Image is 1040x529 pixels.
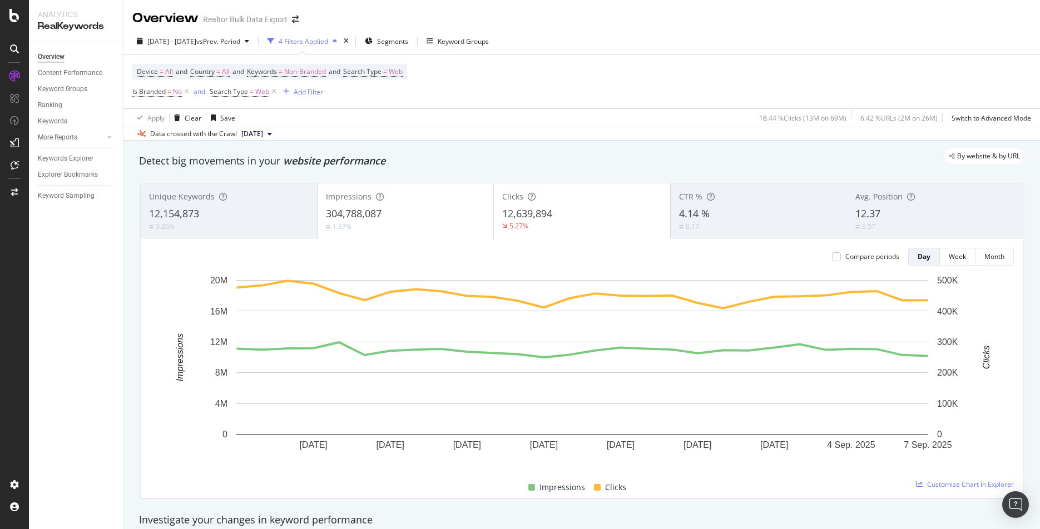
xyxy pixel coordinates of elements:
text: 20M [210,276,227,285]
a: Content Performance [38,67,115,79]
svg: A chart. [150,275,1014,468]
button: [DATE] - [DATE]vsPrev. Period [132,32,254,50]
button: Day [908,248,940,266]
span: Unique Keywords [149,191,215,202]
a: Keyword Groups [38,83,115,95]
div: Analytics [38,9,114,20]
div: RealKeywords [38,20,114,33]
div: Month [984,252,1004,261]
div: Day [918,252,930,261]
a: Explorer Bookmarks [38,169,115,181]
a: More Reports [38,132,104,143]
div: 6.42 % URLs ( 2M on 26M ) [860,113,938,123]
div: 1.37% [333,222,351,231]
span: Search Type [210,87,248,96]
span: Device [137,67,158,76]
div: Ranking [38,99,62,111]
a: Keywords Explorer [38,153,115,164]
button: Add Filter [279,85,323,98]
div: Data crossed with the Crawl [150,129,237,139]
span: All [165,64,173,79]
span: 12,154,873 [149,207,199,220]
div: Add Filter [294,87,323,97]
button: Switch to Advanced Mode [947,109,1031,127]
span: and [329,67,340,76]
a: Overview [38,51,115,63]
button: 4 Filters Applied [263,32,341,50]
span: Impressions [326,191,372,202]
span: and [176,67,187,76]
span: Clicks [502,191,523,202]
text: [DATE] [530,440,558,450]
div: times [341,36,351,47]
button: Save [206,109,235,127]
span: 4.14 % [679,207,710,220]
text: [DATE] [299,440,327,450]
span: = [160,67,164,76]
text: 0 [222,430,227,439]
span: 12.37 [855,207,880,220]
span: Keywords [247,67,277,76]
text: 7 Sep. 2025 [904,440,952,450]
span: vs Prev. Period [196,37,240,46]
div: legacy label [944,148,1024,164]
a: Keywords [38,116,115,127]
span: Web [255,84,269,99]
span: By website & by URL [957,153,1020,159]
span: 12,639,894 [502,207,552,220]
button: Month [975,248,1014,266]
div: 4 Filters Applied [279,37,328,46]
span: [DATE] - [DATE] [147,37,196,46]
div: and [194,87,205,96]
span: = [216,67,220,76]
text: Impressions [175,333,185,381]
text: [DATE] [760,440,788,450]
button: Week [940,248,975,266]
button: [DATE] [237,127,276,141]
a: Ranking [38,99,115,111]
text: 300K [937,337,958,347]
span: Impressions [539,481,585,494]
div: Explorer Bookmarks [38,169,98,181]
button: Keyword Groups [422,32,493,50]
div: Switch to Advanced Mode [952,113,1031,123]
img: Equal [149,225,153,228]
span: 304,788,087 [326,207,382,220]
text: 200K [937,368,958,377]
button: Clear [170,109,201,127]
div: Open Intercom Messenger [1002,491,1029,518]
span: Customize Chart in Explorer [927,480,1014,489]
a: Customize Chart in Explorer [916,480,1014,489]
text: [DATE] [684,440,711,450]
text: 0 [937,430,942,439]
span: Segments [377,37,408,46]
text: [DATE] [377,440,404,450]
div: 0.17 [686,222,699,231]
span: CTR % [679,191,702,202]
span: Non-Branded [284,64,326,79]
span: Is Branded [132,87,166,96]
span: = [167,87,171,96]
text: 500K [937,276,958,285]
span: Avg. Position [855,191,903,202]
div: 5.27% [509,221,528,231]
text: [DATE] [453,440,481,450]
div: 18.44 % Clicks ( 13M on 69M ) [759,113,846,123]
div: Investigate your changes in keyword performance [139,513,1024,527]
div: Apply [147,113,165,123]
span: Search Type [343,67,382,76]
img: Equal [679,225,684,228]
div: Overview [38,51,65,63]
text: 400K [937,306,958,316]
span: No [173,84,182,99]
div: Keyword Sampling [38,190,95,202]
div: Keywords [38,116,67,127]
text: Clicks [982,346,991,370]
div: 0.57 [862,222,875,231]
text: 4M [215,399,227,408]
div: Keyword Groups [438,37,489,46]
button: and [194,86,205,97]
img: Equal [855,225,860,228]
span: and [232,67,244,76]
